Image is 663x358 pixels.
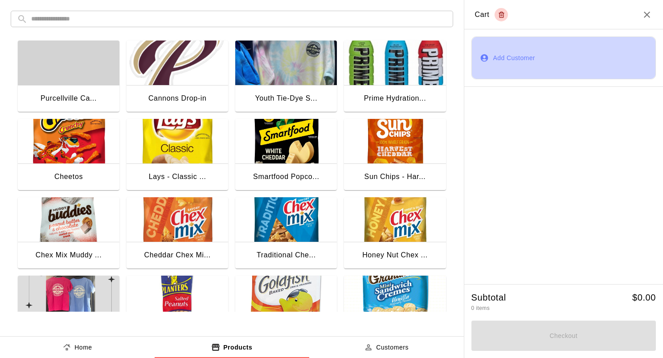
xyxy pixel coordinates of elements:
img: Cheetos [18,119,119,163]
img: Lays - Classic Chips [127,119,228,163]
img: Sun Chips - Harvest Ceddar [344,119,446,163]
img: Prime Hydration Drink [344,41,446,85]
div: Chex Mix Muddy ... [36,249,102,261]
button: Honey Nut Chex MixHoney Nut Chex ... [344,197,446,270]
button: Add Customer [471,37,656,79]
button: Youth Tie-Dye SweatshirtsYouth Tie-Dye S... [235,41,337,114]
button: Cheddar Chex MixCheddar Chex Mi... [127,197,228,270]
img: Cannons Drop-in [127,41,228,85]
button: Smartfood Popcorn - White Cheddar Smartfood Popco... [235,119,337,192]
img: Goldfish [235,276,337,320]
img: Smartfood Popcorn - White Cheddar [235,119,337,163]
div: Cheddar Chex Mi... [144,249,211,261]
img: Chex Mix Muddy Buddies [18,197,119,242]
div: Cheetos [54,171,83,183]
img: Traditional Chex Mix [235,197,337,242]
p: Products [223,343,252,352]
button: Grandma's CookiesGrandma's Cooki... [344,276,446,349]
div: Cannons Drop-in [148,93,207,104]
img: Honey Nut Chex Mix [344,197,446,242]
div: Smartfood Popco... [253,171,319,183]
div: Youth Tie-Dye S... [255,93,317,104]
p: Customers [376,343,409,352]
button: CheetosCheetos [18,119,119,192]
h5: Subtotal [471,292,506,304]
p: Home [74,343,92,352]
button: Sun Chips - Harvest CeddarSun Chips - Har... [344,119,446,192]
img: Cheddar Chex Mix [127,197,228,242]
span: 0 items [471,305,490,311]
div: Prime Hydration... [364,93,426,104]
button: Lays - Classic ChipsLays - Classic ... [127,119,228,192]
div: Cart [475,8,508,21]
button: Prime Hydration DrinkPrime Hydration... [344,41,446,114]
button: Youth Solid T- Shirt - SaleYouth Solid T- ... [18,276,119,349]
button: Close [642,9,652,20]
button: Planters NutsPlanters Nuts [127,276,228,349]
div: Purcellville Ca... [41,93,97,104]
img: Planters Nuts [127,276,228,320]
img: Grandma's Cookies [344,276,446,320]
div: Lays - Classic ... [149,171,206,183]
button: Purcellville Ca... [18,41,119,114]
div: Traditional Che... [257,249,316,261]
button: GoldfishGoldfish [235,276,337,349]
div: Sun Chips - Har... [364,171,426,183]
button: Empty cart [495,8,508,21]
img: Youth Tie-Dye Sweatshirts [235,41,337,85]
button: Chex Mix Muddy BuddiesChex Mix Muddy ... [18,197,119,270]
h5: $ 0.00 [632,292,656,304]
button: Cannons Drop-inCannons Drop-in [127,41,228,114]
button: Traditional Chex MixTraditional Che... [235,197,337,270]
div: Honey Nut Chex ... [362,249,428,261]
img: Youth Solid T- Shirt - Sale [18,276,119,320]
